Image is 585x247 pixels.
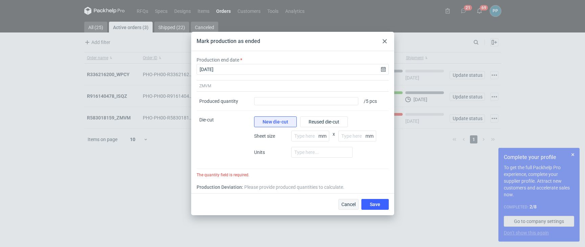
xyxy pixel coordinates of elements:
[197,172,389,178] p: The quantity field is required.
[291,147,353,158] input: Type here...
[300,116,348,127] button: Reused die-cut
[333,131,335,147] span: x
[197,38,260,45] div: Mark production as ended
[199,98,238,105] div: Produced quantity
[254,149,288,156] span: Units
[318,133,329,139] p: mm
[338,199,359,210] button: Cancel
[338,131,376,141] input: Type here...
[365,133,376,139] p: mm
[361,199,389,210] button: Save
[199,83,211,89] span: ZMVM
[341,202,356,207] span: Cancel
[263,119,288,124] span: New die-cut
[197,111,251,169] div: Die-cut
[309,119,339,124] span: Reused die-cut
[244,184,344,190] span: Please provide produced quantities to calculate.
[197,184,389,190] div: Production Deviation:
[254,116,297,127] button: New die-cut
[370,202,380,207] span: Save
[361,92,388,111] div: / 5 pcs
[254,133,288,139] span: Sheet size
[291,131,329,141] input: Type here...
[197,57,239,63] label: Production end date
